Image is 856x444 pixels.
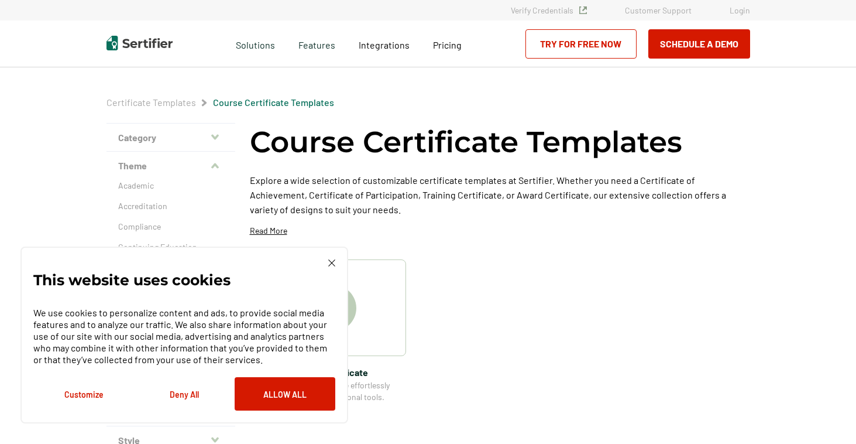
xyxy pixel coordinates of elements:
button: Customize [33,377,134,411]
a: Verify Credentials [511,5,587,15]
span: Features [298,36,335,51]
a: Customer Support [625,5,692,15]
img: Sertifier | Digital Credentialing Platform [106,36,173,50]
a: Login [730,5,750,15]
span: Integrations [359,39,410,50]
button: Theme [106,152,235,180]
button: Allow All [235,377,335,411]
a: Try for Free Now [525,29,637,59]
a: Integrations [359,36,410,51]
img: Verified [579,6,587,14]
a: Continuing Education [118,241,224,253]
a: Compliance [118,221,224,233]
h1: Course Certificate Templates [250,123,682,161]
p: We use cookies to personalize content and ads, to provide social media features and to analyze ou... [33,307,335,366]
button: Deny All [134,377,235,411]
p: Read More [250,225,287,237]
a: Academic [118,180,224,192]
span: Solutions [236,36,275,51]
button: Category [106,124,235,152]
img: Cookie Popup Close [328,259,335,267]
div: Breadcrumb [106,97,334,108]
button: Schedule a Demo [648,29,750,59]
div: Theme [106,180,235,426]
p: This website uses cookies [33,274,231,286]
p: Explore a wide selection of customizable certificate templates at Sertifier. Whether you need a C... [250,173,750,217]
a: Course Certificate Templates [213,97,334,108]
a: Pricing [433,36,462,51]
a: Certificate Templates [106,97,196,108]
span: Pricing [433,39,462,50]
iframe: Chat Widget [797,388,856,444]
a: Accreditation [118,200,224,212]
